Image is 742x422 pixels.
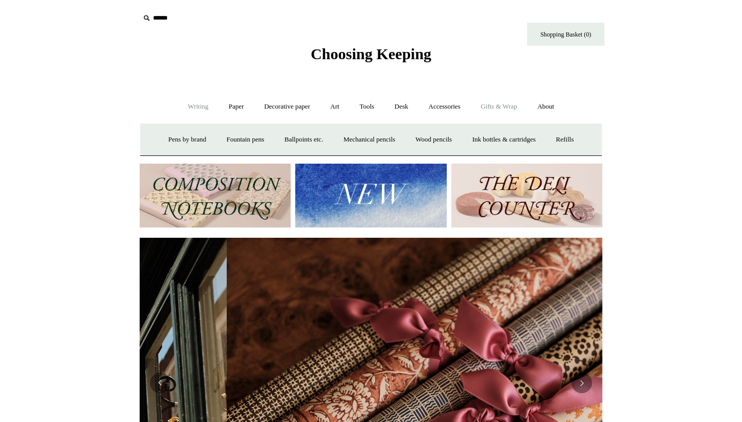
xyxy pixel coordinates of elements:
img: 202302 Composition ledgers.jpg__PID:69722ee6-fa44-49dd-a067-31375e5d54ec [140,164,291,228]
button: Next [571,373,592,393]
img: New.jpg__PID:f73bdf93-380a-4a35-bcfe-7823039498e1 [295,164,446,228]
span: Choosing Keeping [311,45,431,62]
a: Fountain pens [217,126,273,153]
button: Previous [150,373,171,393]
a: Tools [350,93,384,120]
a: About [528,93,564,120]
a: Ink bottles & cartridges [463,126,545,153]
a: Accessories [419,93,470,120]
a: Wood pencils [406,126,461,153]
a: Refills [547,126,583,153]
a: Art [321,93,348,120]
a: Mechanical pencils [334,126,404,153]
a: Paper [220,93,254,120]
a: Pens by brand [159,126,216,153]
img: The Deli Counter [451,164,602,228]
a: Desk [385,93,418,120]
a: Ballpoints etc. [275,126,332,153]
a: Gifts & Wrap [471,93,527,120]
a: Writing [179,93,218,120]
a: Decorative paper [255,93,319,120]
a: Choosing Keeping [311,54,431,61]
a: Shopping Basket (0) [527,23,604,46]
